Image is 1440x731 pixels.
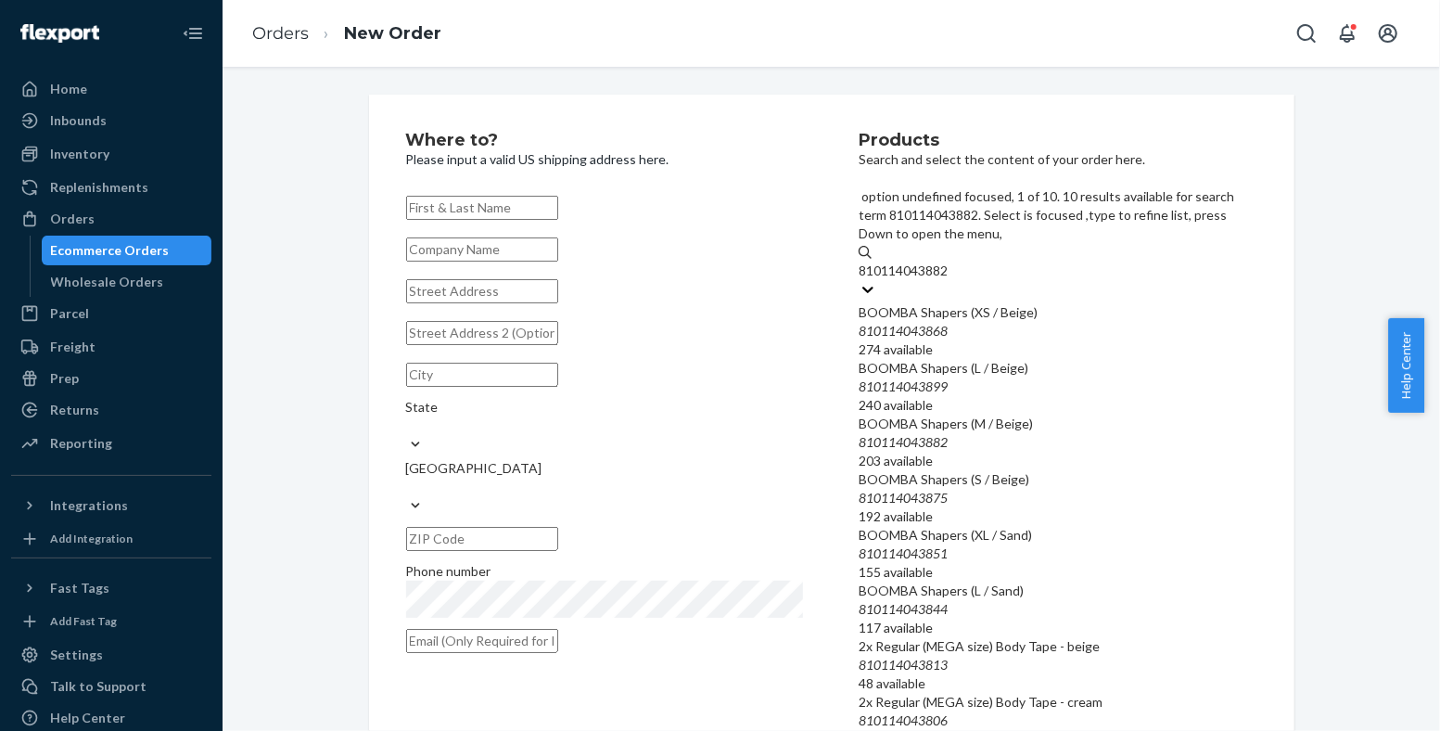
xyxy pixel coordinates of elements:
[50,677,147,696] div: Talk to Support
[51,273,164,291] div: Wholesale Orders
[859,470,1256,489] div: BOOMBA Shapers (S / Beige)
[859,262,950,280] input: option undefined focused, 1 of 10. 10 results available for search term 810114043882. Select is f...
[406,321,558,345] input: Street Address 2 (Optional)
[50,304,89,323] div: Parcel
[50,369,79,388] div: Prep
[50,709,125,727] div: Help Center
[406,279,558,303] input: Street Address
[50,531,133,546] div: Add Integration
[859,323,948,339] em: 810114043868
[859,187,1256,243] p: option undefined focused, 1 of 10. 10 results available for search term 810114043882. Select is f...
[50,145,109,163] div: Inventory
[406,527,558,551] input: ZIP Code
[50,111,107,130] div: Inbounds
[11,74,211,104] a: Home
[859,434,948,450] em: 810114043882
[11,672,211,701] a: Talk to Support
[1329,15,1366,52] button: Open notifications
[50,496,128,515] div: Integrations
[406,563,491,579] span: Phone number
[344,23,441,44] a: New Order
[50,178,148,197] div: Replenishments
[50,434,112,453] div: Reporting
[859,359,1256,378] div: BOOMBA Shapers (L / Beige)
[50,210,95,228] div: Orders
[42,267,212,297] a: Wholesale Orders
[859,675,925,691] span: 48 available
[50,646,103,664] div: Settings
[406,132,804,150] h2: Where to?
[11,139,211,169] a: Inventory
[859,508,933,524] span: 192 available
[11,429,211,458] a: Reporting
[50,579,109,597] div: Fast Tags
[859,303,1256,322] div: BOOMBA Shapers (XS / Beige)
[11,204,211,234] a: Orders
[406,150,804,169] p: Please input a valid US shipping address here.
[50,401,99,419] div: Returns
[859,712,948,728] em: 810114043806
[174,15,211,52] button: Close Navigation
[237,6,456,61] ol: breadcrumbs
[42,236,212,265] a: Ecommerce Orders
[859,693,1256,712] div: 2x Regular (MEGA size) Body Tape - cream
[1370,15,1407,52] button: Open account menu
[11,491,211,520] button: Integrations
[50,613,117,629] div: Add Fast Tag
[406,398,804,417] div: State
[51,241,170,260] div: Ecommerce Orders
[859,378,948,394] em: 810114043899
[1288,15,1325,52] button: Open Search Box
[11,332,211,362] a: Freight
[406,417,408,435] input: State
[859,490,948,506] em: 810114043875
[50,80,87,98] div: Home
[859,620,933,635] span: 117 available
[859,453,933,468] span: 203 available
[859,415,1256,433] div: BOOMBA Shapers (M / Beige)
[50,338,96,356] div: Freight
[11,395,211,425] a: Returns
[859,601,948,617] em: 810114043844
[859,526,1256,545] div: BOOMBA Shapers (XL / Sand)
[20,24,99,43] img: Flexport logo
[406,363,558,387] input: City
[406,196,558,220] input: First & Last Name
[11,640,211,670] a: Settings
[406,237,558,262] input: Company Name
[11,106,211,135] a: Inbounds
[859,657,948,673] em: 810114043813
[406,459,804,478] div: [GEOGRAPHIC_DATA]
[859,341,933,357] span: 274 available
[859,582,1256,600] div: BOOMBA Shapers (L / Sand)
[859,564,933,580] span: 155 available
[11,610,211,633] a: Add Fast Tag
[406,629,558,653] input: Email (Only Required for International)
[859,150,1256,169] p: Search and select the content of your order here.
[11,299,211,328] a: Parcel
[859,545,948,561] em: 810114043851
[11,528,211,550] a: Add Integration
[859,637,1256,656] div: 2x Regular (MEGA size) Body Tape - beige
[859,132,1256,150] h2: Products
[1388,318,1424,413] button: Help Center
[252,23,309,44] a: Orders
[859,397,933,413] span: 240 available
[11,364,211,393] a: Prep
[11,573,211,603] button: Fast Tags
[11,173,211,202] a: Replenishments
[406,478,408,496] input: [GEOGRAPHIC_DATA]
